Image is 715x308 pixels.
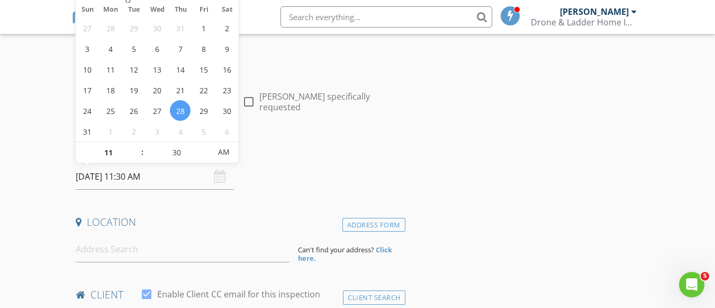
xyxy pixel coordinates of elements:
[192,6,215,13] span: Fri
[124,100,144,121] span: August 26, 2025
[76,236,289,262] input: Address Search
[77,100,98,121] span: August 24, 2025
[157,289,320,300] label: Enable Client CC email for this inspection
[124,59,144,80] span: August 12, 2025
[216,17,237,38] span: August 2, 2025
[101,121,121,142] span: September 1, 2025
[169,6,192,13] span: Thu
[560,6,629,17] div: [PERSON_NAME]
[77,121,98,142] span: August 31, 2025
[342,218,405,232] div: Address Form
[215,6,239,13] span: Sat
[193,100,214,121] span: August 29, 2025
[101,80,121,100] span: August 18, 2025
[170,59,191,80] span: August 14, 2025
[280,6,492,28] input: Search everything...
[124,80,144,100] span: August 19, 2025
[170,121,191,142] span: September 4, 2025
[76,288,401,302] h4: client
[77,59,98,80] span: August 10, 2025
[101,38,121,59] span: August 4, 2025
[216,100,237,121] span: August 30, 2025
[147,59,167,80] span: August 13, 2025
[193,17,214,38] span: August 1, 2025
[146,6,169,13] span: Wed
[77,80,98,100] span: August 17, 2025
[298,245,374,254] span: Can't find your address?
[76,215,401,229] h4: Location
[71,5,95,29] img: The Best Home Inspection Software - Spectora
[147,17,167,38] span: July 30, 2025
[216,121,237,142] span: September 6, 2025
[77,17,98,38] span: July 27, 2025
[193,59,214,80] span: August 15, 2025
[170,38,191,59] span: August 7, 2025
[216,80,237,100] span: August 23, 2025
[210,142,239,163] span: Click to toggle
[99,6,122,13] span: Mon
[147,100,167,121] span: August 27, 2025
[193,80,214,100] span: August 22, 2025
[170,100,191,121] span: August 28, 2025
[701,272,709,280] span: 5
[76,164,234,190] input: Select date
[216,38,237,59] span: August 9, 2025
[343,291,405,305] div: Client Search
[170,80,191,100] span: August 21, 2025
[124,38,144,59] span: August 5, 2025
[124,17,144,38] span: July 29, 2025
[170,17,191,38] span: July 31, 2025
[259,91,401,112] label: [PERSON_NAME] specifically requested
[679,272,704,297] iframe: Intercom live chat
[122,6,146,13] span: Tue
[216,59,237,80] span: August 16, 2025
[141,142,144,163] span: :
[147,38,167,59] span: August 6, 2025
[77,38,98,59] span: August 3, 2025
[147,80,167,100] span: August 20, 2025
[101,17,121,38] span: July 28, 2025
[76,6,99,13] span: Sun
[193,121,214,142] span: September 5, 2025
[101,100,121,121] span: August 25, 2025
[193,38,214,59] span: August 8, 2025
[147,121,167,142] span: September 3, 2025
[298,245,392,263] strong: Click here.
[531,17,637,28] div: Drone & Ladder Home Inspections
[101,59,121,80] span: August 11, 2025
[71,14,189,37] a: SPECTORA
[124,121,144,142] span: September 2, 2025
